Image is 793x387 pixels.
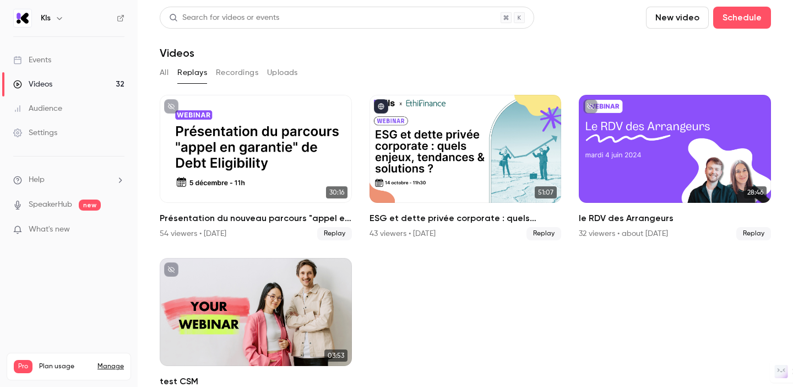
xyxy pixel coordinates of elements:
span: Replay [317,227,352,240]
a: 28:46le RDV des Arrangeurs32 viewers • about [DATE]Replay [579,95,771,240]
span: Help [29,174,45,186]
a: SpeakerHub [29,199,72,211]
button: unpublished [164,262,178,277]
h1: Videos [160,46,194,60]
a: 51:07ESG et dette privée corporate : quels enjeux, tendances et solutions ?43 viewers • [DATE]Replay [370,95,562,240]
div: 54 viewers • [DATE] [160,228,226,239]
li: Présentation du nouveau parcours "appel en garantie" de Debt Eligibility [160,95,352,240]
a: Manage [97,362,124,371]
div: Audience [13,103,62,114]
li: help-dropdown-opener [13,174,124,186]
li: le RDV des Arrangeurs [579,95,771,240]
button: Replays [177,64,207,82]
span: new [79,200,101,211]
span: What's new [29,224,70,235]
h2: ESG et dette privée corporate : quels enjeux, tendances et solutions ? [370,212,562,225]
span: Replay [736,227,771,240]
h2: Présentation du nouveau parcours "appel en garantie" de Debt Eligibility [160,212,352,225]
h2: le RDV des Arrangeurs [579,212,771,225]
button: unpublished [583,99,598,114]
button: Recordings [216,64,258,82]
iframe: Noticeable Trigger [111,225,124,235]
li: ESG et dette privée corporate : quels enjeux, tendances et solutions ? [370,95,562,240]
span: Pro [14,360,32,373]
span: 03:53 [324,350,347,362]
span: Replay [526,227,561,240]
div: Events [13,55,51,66]
h6: Kls [41,13,51,24]
div: 32 viewers • about [DATE] [579,228,668,239]
button: published [374,99,388,114]
img: Kls [14,9,31,27]
button: unpublished [164,99,178,114]
div: 43 viewers • [DATE] [370,228,436,239]
div: Settings [13,127,57,138]
span: 30:16 [326,186,347,198]
span: Plan usage [39,362,91,371]
span: 28:46 [744,186,767,198]
button: Schedule [713,7,771,29]
span: 51:07 [535,186,557,198]
button: New video [646,7,709,29]
section: Videos [160,7,771,380]
div: Search for videos or events [169,12,279,24]
button: All [160,64,169,82]
a: 30:16Présentation du nouveau parcours "appel en garantie" de Debt Eligibility54 viewers • [DATE]R... [160,95,352,240]
div: Videos [13,79,52,90]
button: Uploads [267,64,298,82]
